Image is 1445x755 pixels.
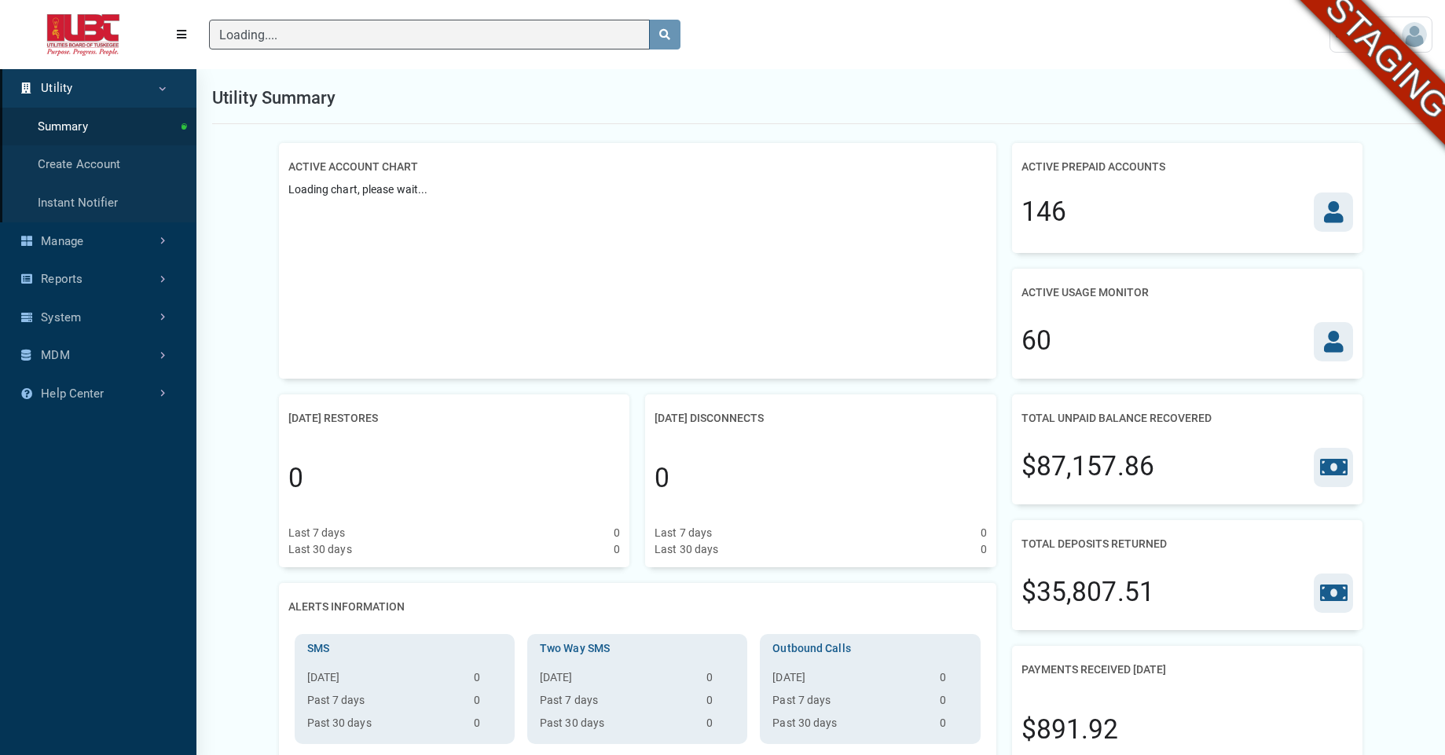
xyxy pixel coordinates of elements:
[766,692,933,715] th: Past 7 days
[534,669,700,692] th: [DATE]
[1021,530,1167,559] h2: Total Deposits Returned
[766,640,974,657] h3: Outbound Calls
[700,715,741,738] td: 0
[933,715,974,738] td: 0
[534,692,700,715] th: Past 7 days
[981,525,987,541] div: 0
[614,541,620,558] div: 0
[1021,655,1166,684] h2: Payments Received [DATE]
[212,85,336,111] h1: Utility Summary
[301,640,508,657] h3: SMS
[933,669,974,692] td: 0
[468,715,508,738] td: 0
[766,669,933,692] th: [DATE]
[1021,710,1119,750] div: $891.92
[288,459,303,498] div: 0
[700,669,741,692] td: 0
[1021,278,1149,307] h2: Active Usage Monitor
[655,525,712,541] div: Last 7 days
[301,715,468,738] th: Past 30 days
[468,669,508,692] td: 0
[1021,152,1165,181] h2: Active Prepaid Accounts
[301,692,468,715] th: Past 7 days
[614,525,620,541] div: 0
[13,14,154,56] img: ALTSK Logo
[766,715,933,738] th: Past 30 days
[288,404,378,433] h2: [DATE] Restores
[288,541,352,558] div: Last 30 days
[534,640,741,657] h3: Two Way SMS
[209,20,650,49] input: Search
[534,715,700,738] th: Past 30 days
[288,525,346,541] div: Last 7 days
[700,692,741,715] td: 0
[981,541,987,558] div: 0
[655,541,718,558] div: Last 30 days
[468,692,508,715] td: 0
[1021,321,1051,361] div: 60
[1335,27,1402,42] span: User Settings
[167,20,196,49] button: Menu
[1021,192,1066,232] div: 146
[1329,16,1432,53] a: User Settings
[288,152,418,181] h2: Active Account Chart
[1021,447,1154,486] div: $87,157.86
[655,404,764,433] h2: [DATE] Disconnects
[649,20,680,49] button: search
[933,692,974,715] td: 0
[301,669,468,692] th: [DATE]
[288,592,405,621] h2: Alerts Information
[655,459,669,498] div: 0
[288,181,987,378] div: Loading chart, please wait...
[1021,573,1154,612] div: $35,807.51
[1021,404,1212,433] h2: Total Unpaid Balance Recovered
